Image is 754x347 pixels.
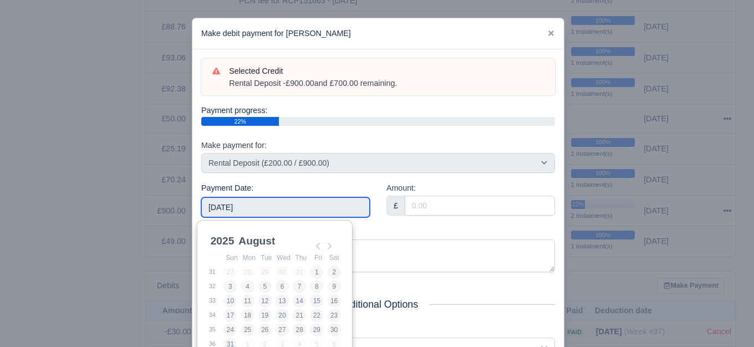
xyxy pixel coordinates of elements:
[243,254,256,262] abbr: Monday
[201,104,555,126] div: Payment progress:
[405,196,555,216] input: 0.00
[310,294,323,308] button: 15
[328,323,341,336] button: 30
[310,280,323,293] button: 8
[201,139,267,152] label: Make payment for:
[208,308,223,323] td: 34
[328,266,341,279] button: 2
[293,280,306,293] button: 7
[201,197,370,217] input: Use the arrow keys to pick a date
[310,323,323,336] button: 29
[208,323,223,337] td: 35
[241,294,254,308] button: 11
[229,67,544,76] h6: Selected Credit
[223,309,237,322] button: 17
[258,280,272,293] button: 5
[276,294,289,308] button: 13
[208,294,223,308] td: 33
[312,239,325,253] button: Previous Month
[699,294,754,347] iframe: Chat Widget
[277,254,290,262] abbr: Wednesday
[236,233,277,249] div: August
[276,323,289,336] button: 27
[323,239,336,253] button: Next Month
[386,196,405,216] div: £
[328,294,341,308] button: 16
[241,309,254,322] button: 18
[201,182,253,195] label: Payment Date:
[201,299,555,310] h5: Additional Options
[223,280,237,293] button: 3
[328,309,341,322] button: 23
[229,78,544,89] div: Rental Deposit - and £700.00 remaining.
[201,117,279,126] div: 22%
[223,294,237,308] button: 10
[286,79,314,88] strong: £900.00
[208,265,223,279] td: 31
[293,323,306,336] button: 28
[208,279,223,294] td: 32
[241,280,254,293] button: 4
[310,309,323,322] button: 22
[258,309,272,322] button: 19
[226,254,237,262] abbr: Sunday
[386,182,416,195] label: Amount:
[258,323,272,336] button: 26
[293,309,306,322] button: 21
[310,266,323,279] button: 1
[276,309,289,322] button: 20
[208,233,237,249] div: 2025
[276,280,289,293] button: 6
[241,323,254,336] button: 25
[329,254,339,262] abbr: Saturday
[223,323,237,336] button: 24
[328,280,341,293] button: 9
[192,18,564,49] div: Make debit payment for [PERSON_NAME]
[261,254,272,262] abbr: Tuesday
[258,294,272,308] button: 12
[295,254,307,262] abbr: Thursday
[314,254,322,262] abbr: Friday
[293,294,306,308] button: 14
